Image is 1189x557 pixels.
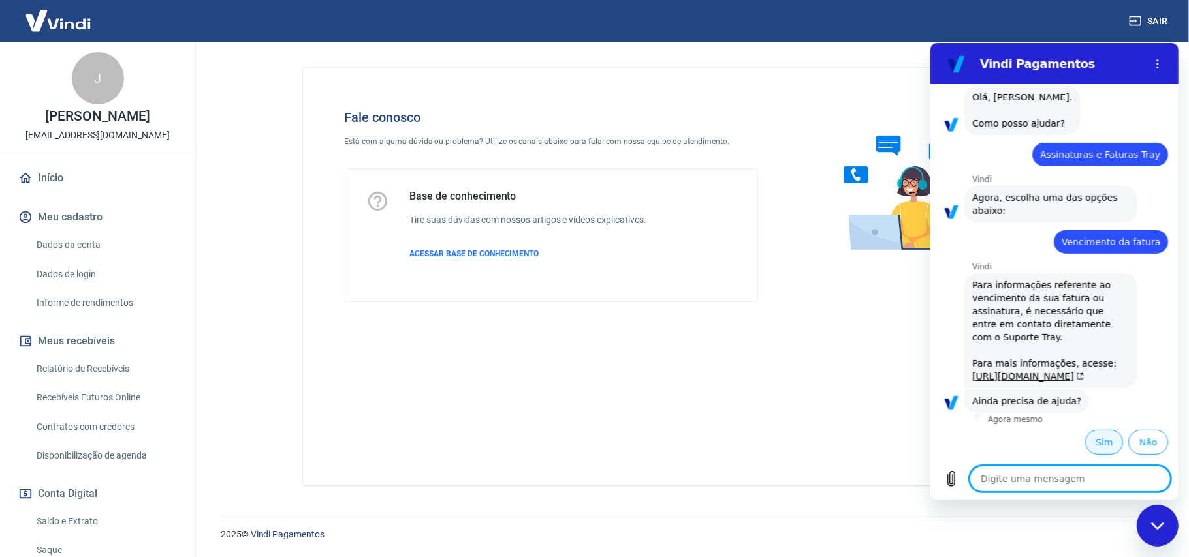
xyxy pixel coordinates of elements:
h5: Base de conhecimento [410,190,647,203]
a: Dados da conta [31,232,180,258]
a: Início [16,164,180,192]
a: Dados de login [31,261,180,288]
button: Sair [1126,9,1173,33]
iframe: Janela de mensagens [930,43,1179,500]
h4: Fale conosco [345,110,759,125]
iframe: Botão para abrir a janela de mensagens, conversa em andamento [1137,505,1179,547]
a: Saldo e Extrato [31,508,180,535]
p: [PERSON_NAME] [45,110,150,123]
p: Está com alguma dúvida ou problema? Utilize os canais abaixo para falar com nossa equipe de atend... [345,136,759,147]
button: Conta Digital [16,479,180,508]
a: Relatório de Recebíveis [31,355,180,382]
div: J [72,52,124,104]
p: 2025 © [221,528,1158,541]
a: Informe de rendimentos [31,290,180,316]
p: [EMAIL_ADDRESS][DOMAIN_NAME] [25,128,170,142]
button: Meu cadastro [16,203,180,232]
a: Vindi Pagamentos [251,529,325,539]
span: ACESSAR BASE DE CONHECIMENTO [410,249,539,258]
a: ACESSAR BASE DE CONHECIMENTO [410,248,647,260]
img: Vindi [16,1,101,40]
a: Recebíveis Futuros Online [31,384,180,411]
h6: Tire suas dúvidas com nossos artigos e vídeos explicativos. [410,213,647,227]
a: Contratos com credores [31,414,180,440]
a: Disponibilização de agenda [31,442,180,469]
img: Fale conosco [817,89,1016,263]
button: Meus recebíveis [16,327,180,355]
